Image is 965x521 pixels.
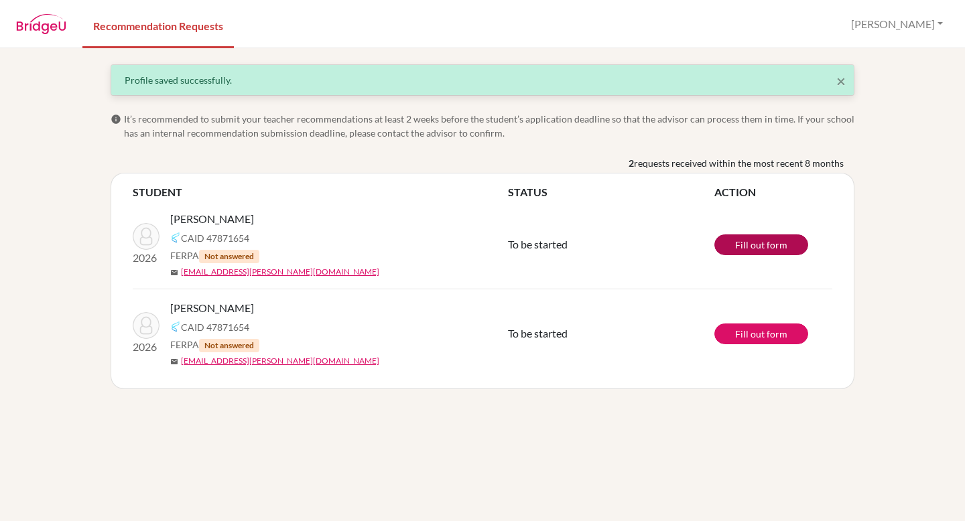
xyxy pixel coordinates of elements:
[133,250,159,266] p: 2026
[508,238,568,250] span: To be started
[125,73,840,87] div: Profile saved successfully.
[16,14,66,34] img: BridgeU logo
[181,266,379,278] a: [EMAIL_ADDRESS][PERSON_NAME][DOMAIN_NAME]
[170,321,181,332] img: Common App logo
[199,250,259,263] span: Not answered
[133,223,159,250] img: Evans, Piper
[181,355,379,367] a: [EMAIL_ADDRESS][PERSON_NAME][DOMAIN_NAME]
[181,320,249,334] span: CAID 47871654
[714,234,808,255] a: Fill out form
[170,248,259,263] span: FERPA
[170,211,254,227] span: [PERSON_NAME]
[170,358,178,366] span: mail
[170,300,254,316] span: [PERSON_NAME]
[133,339,159,355] p: 2026
[845,11,949,37] button: [PERSON_NAME]
[634,156,844,170] span: requests received within the most recent 8 months
[170,269,178,277] span: mail
[629,156,634,170] b: 2
[170,338,259,352] span: FERPA
[124,112,854,140] span: It’s recommended to submit your teacher recommendations at least 2 weeks before the student’s app...
[714,323,808,344] a: Fill out form
[82,2,234,48] a: Recommendation Requests
[508,327,568,340] span: To be started
[181,231,249,245] span: CAID 47871654
[111,114,121,125] span: info
[714,184,832,200] th: ACTION
[836,73,846,89] button: Close
[133,312,159,339] img: Evans, Piper
[836,71,846,90] span: ×
[508,184,714,200] th: STATUS
[133,184,508,200] th: STUDENT
[199,339,259,352] span: Not answered
[170,232,181,243] img: Common App logo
